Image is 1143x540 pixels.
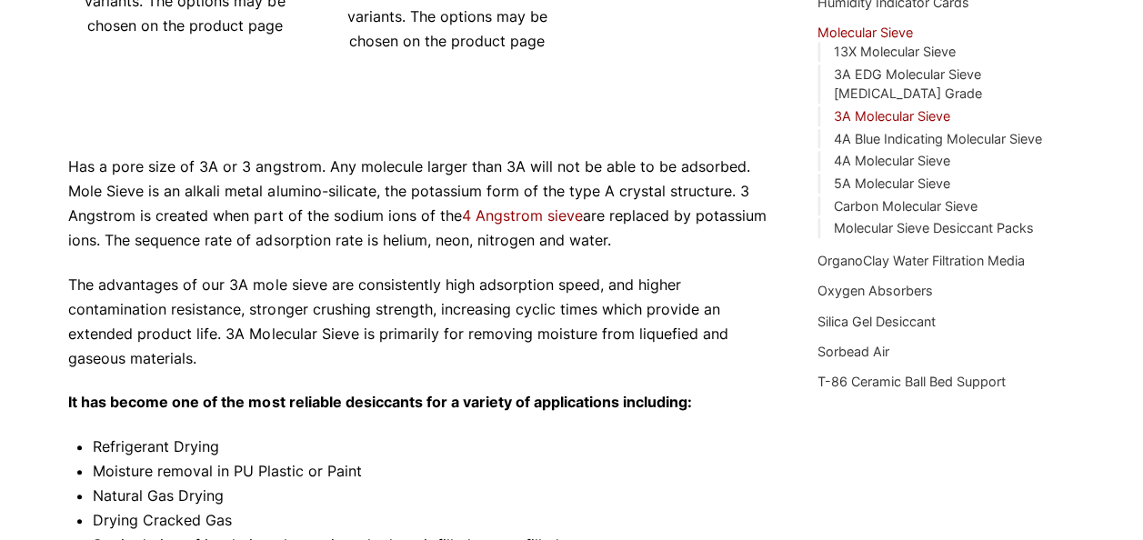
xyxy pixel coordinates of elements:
[834,198,978,214] a: Carbon Molecular Sieve
[93,435,768,459] li: Refrigerant Drying
[834,153,950,168] a: 4A Molecular Sieve
[68,393,691,411] strong: It has become one of the most reliable desiccants for a variety of applications including:
[834,175,950,191] a: 5A Molecular Sieve
[834,131,1042,146] a: 4A Blue Indicating Molecular Sieve
[68,273,767,372] p: The advantages of our 3A mole sieve are consistently high adsorption speed, and higher contaminat...
[834,44,956,59] a: 13X Molecular Sieve
[834,66,982,102] a: 3A EDG Molecular Sieve [MEDICAL_DATA] Grade
[834,220,1034,235] a: Molecular Sieve Desiccant Packs
[817,344,889,359] a: Sorbead Air
[93,484,768,508] li: Natural Gas Drying
[68,155,767,254] p: Has a pore size of 3A or 3 angstrom. Any molecule larger than 3A will not be able to be adsorbed....
[461,206,582,225] a: 4 Angstrom sieve
[817,374,1006,389] a: T-86 Ceramic Ball Bed Support
[817,253,1025,268] a: OrganoClay Water Filtration Media
[817,314,936,329] a: Silica Gel Desiccant
[93,508,768,533] li: Drying Cracked Gas
[817,25,913,40] a: Molecular Sieve
[93,459,768,484] li: Moisture removal in PU Plastic or Paint
[834,108,950,124] a: 3A Molecular Sieve
[817,283,933,298] a: Oxygen Absorbers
